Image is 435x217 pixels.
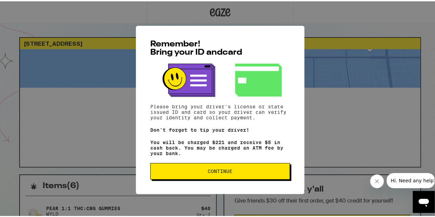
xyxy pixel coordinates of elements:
span: Remember! Bring your ID and card [150,39,242,55]
p: Please bring your driver's license or state issued ID and card so your driver can verify your ide... [150,102,290,119]
iframe: Close message [370,173,384,187]
p: Don't forget to tip your driver! [150,126,290,131]
span: Hi. Need any help? [4,5,50,10]
p: You will be charged $221 and receive $5 in cash back. You may be charged an ATM fee by your bank. [150,138,290,155]
span: Continue [208,167,232,172]
button: Continue [150,162,290,178]
iframe: Message from company [387,172,435,187]
iframe: Button to launch messaging window [413,189,435,211]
